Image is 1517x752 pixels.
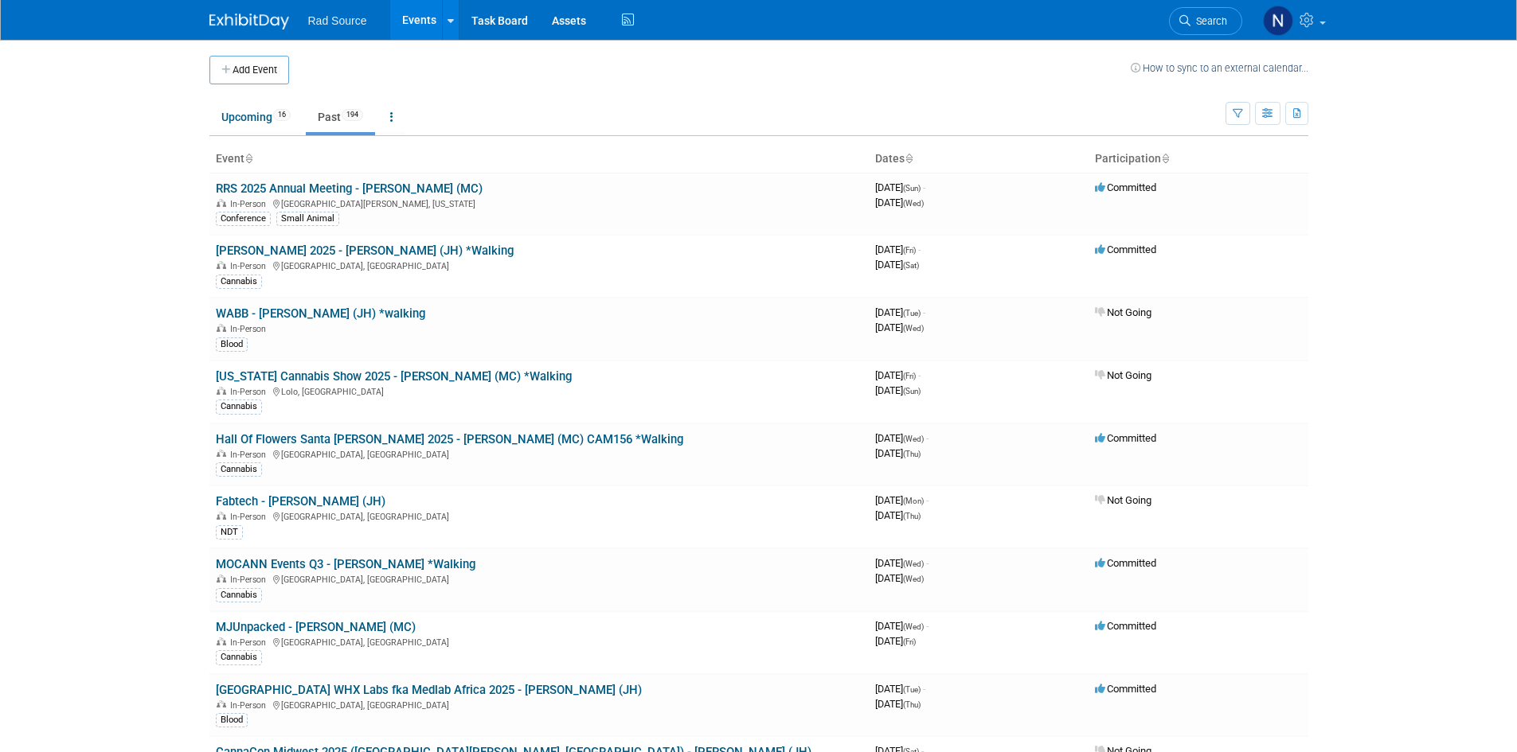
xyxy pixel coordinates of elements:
[875,509,921,521] span: [DATE]
[216,197,862,209] div: [GEOGRAPHIC_DATA][PERSON_NAME], [US_STATE]
[923,306,925,318] span: -
[216,713,248,727] div: Blood
[903,199,924,208] span: (Wed)
[216,494,385,508] a: Fabtech - [PERSON_NAME] (JH)
[230,387,271,397] span: In-Person
[903,434,924,443] span: (Wed)
[217,575,226,583] img: In-Person Event
[1095,494,1151,506] span: Not Going
[276,212,339,226] div: Small Animal
[875,244,921,255] span: [DATE]
[216,698,862,711] div: [GEOGRAPHIC_DATA], [GEOGRAPHIC_DATA]
[217,637,226,645] img: In-Person Event
[1095,369,1151,381] span: Not Going
[923,683,925,695] span: -
[230,261,271,271] span: In-Person
[230,324,271,334] span: In-Person
[216,399,262,414] div: Cannabis
[903,559,924,568] span: (Wed)
[903,261,919,270] span: (Sat)
[342,109,363,121] span: 194
[903,246,916,255] span: (Fri)
[1095,244,1156,255] span: Committed
[875,306,925,318] span: [DATE]
[209,14,289,29] img: ExhibitDay
[875,572,924,584] span: [DATE]
[216,509,862,522] div: [GEOGRAPHIC_DATA], [GEOGRAPHIC_DATA]
[1095,181,1156,193] span: Committed
[903,450,921,458] span: (Thu)
[216,620,416,634] a: MJUnpacked - [PERSON_NAME] (MC)
[875,181,925,193] span: [DATE]
[875,698,921,710] span: [DATE]
[903,184,921,193] span: (Sun)
[1169,7,1242,35] a: Search
[230,637,271,648] span: In-Person
[216,588,262,602] div: Cannabis
[216,212,271,226] div: Conference
[903,309,921,318] span: (Tue)
[875,635,916,647] span: [DATE]
[217,387,226,395] img: In-Person Event
[875,557,929,569] span: [DATE]
[1089,146,1308,173] th: Participation
[217,512,226,520] img: In-Person Event
[875,447,921,459] span: [DATE]
[216,683,642,697] a: [GEOGRAPHIC_DATA] WHX Labs fka Medlab Africa 2025 - [PERSON_NAME] (JH)
[216,557,475,571] a: MOCANN Events Q3 - [PERSON_NAME] *Walking
[209,102,303,132] a: Upcoming16
[1095,557,1156,569] span: Committed
[903,324,924,333] span: (Wed)
[875,321,924,333] span: [DATE]
[216,181,483,196] a: RRS 2025 Annual Meeting - [PERSON_NAME] (MC)
[875,432,929,444] span: [DATE]
[926,494,929,506] span: -
[926,432,929,444] span: -
[216,447,862,460] div: [GEOGRAPHIC_DATA], [GEOGRAPHIC_DATA]
[875,384,921,396] span: [DATE]
[903,497,924,505] span: (Mon)
[903,700,921,709] span: (Thu)
[1095,620,1156,632] span: Committed
[1263,6,1293,36] img: Nicole Bailey
[923,181,925,193] span: -
[209,56,289,84] button: Add Event
[217,199,226,207] img: In-Person Event
[216,244,514,258] a: [PERSON_NAME] 2025 - [PERSON_NAME] (JH) *Walking
[230,512,271,522] span: In-Person
[1095,432,1156,444] span: Committed
[875,197,924,208] span: [DATE]
[875,683,925,695] span: [DATE]
[217,450,226,458] img: In-Person Event
[1131,62,1308,74] a: How to sync to an external calendar...
[903,387,921,395] span: (Sun)
[903,622,924,631] span: (Wed)
[244,152,252,165] a: Sort by Event Name
[230,700,271,711] span: In-Person
[1095,306,1151,318] span: Not Going
[273,109,291,121] span: 16
[926,557,929,569] span: -
[903,575,924,583] span: (Wed)
[216,572,862,585] div: [GEOGRAPHIC_DATA], [GEOGRAPHIC_DATA]
[875,494,929,506] span: [DATE]
[216,275,262,289] div: Cannabis
[308,14,367,27] span: Rad Source
[905,152,913,165] a: Sort by Start Date
[230,575,271,585] span: In-Person
[1095,683,1156,695] span: Committed
[216,635,862,648] div: [GEOGRAPHIC_DATA], [GEOGRAPHIC_DATA]
[926,620,929,632] span: -
[230,199,271,209] span: In-Person
[869,146,1089,173] th: Dates
[903,637,916,646] span: (Fri)
[875,369,921,381] span: [DATE]
[875,259,919,271] span: [DATE]
[1161,152,1169,165] a: Sort by Participation Type
[217,700,226,708] img: In-Person Event
[918,369,921,381] span: -
[903,512,921,520] span: (Thu)
[230,450,271,460] span: In-Person
[216,306,425,321] a: WABB - [PERSON_NAME] (JH) *walking
[216,369,572,384] a: [US_STATE] Cannabis Show 2025 - [PERSON_NAME] (MC) *Walking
